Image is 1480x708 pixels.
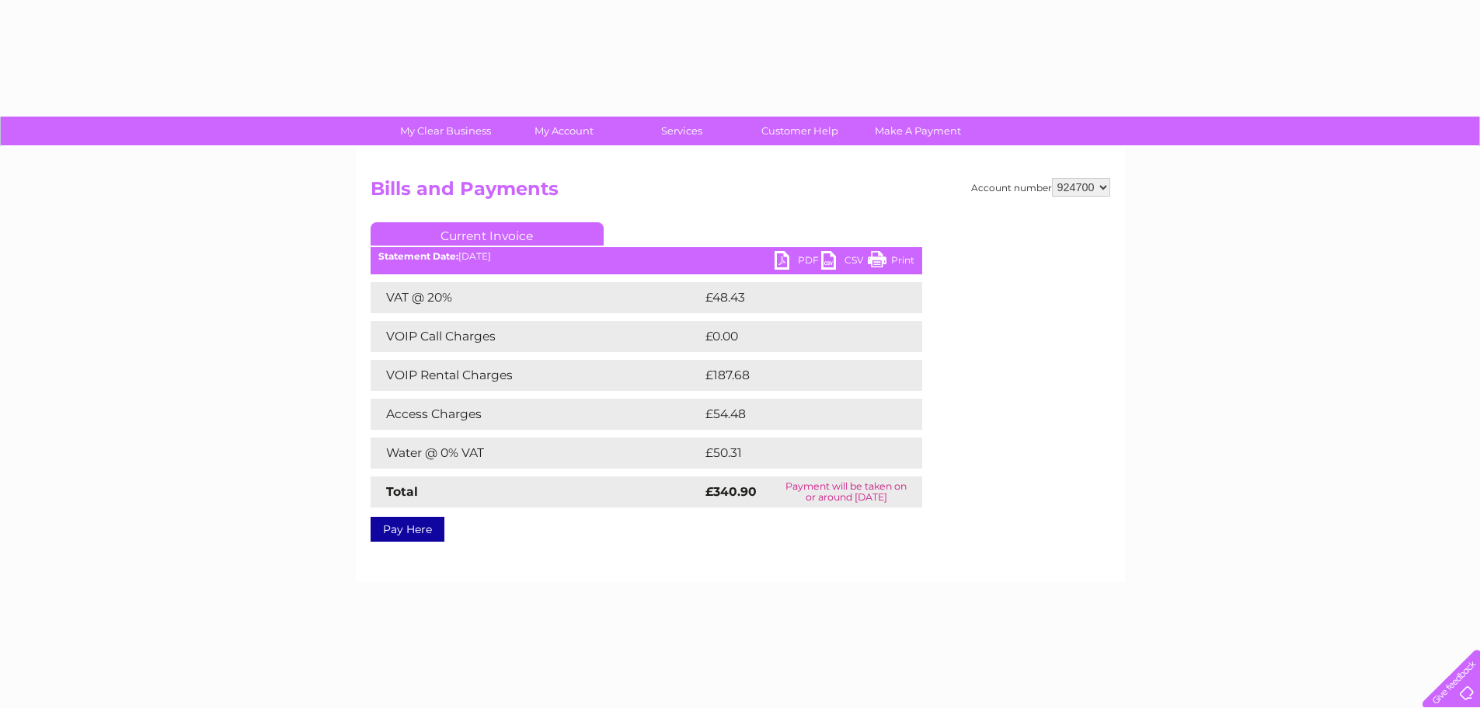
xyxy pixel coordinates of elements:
[371,360,702,391] td: VOIP Rental Charges
[371,438,702,469] td: Water @ 0% VAT
[971,178,1110,197] div: Account number
[702,282,891,313] td: £48.43
[705,484,757,499] strong: £340.90
[371,282,702,313] td: VAT @ 20%
[378,250,458,262] b: Statement Date:
[736,117,864,145] a: Customer Help
[371,178,1110,208] h2: Bills and Payments
[500,117,628,145] a: My Account
[371,251,922,262] div: [DATE]
[702,399,892,430] td: £54.48
[371,321,702,352] td: VOIP Call Charges
[771,476,922,507] td: Payment will be taken on or around [DATE]
[386,484,418,499] strong: Total
[854,117,982,145] a: Make A Payment
[371,517,444,542] a: Pay Here
[868,251,914,274] a: Print
[381,117,510,145] a: My Clear Business
[618,117,746,145] a: Services
[702,438,890,469] td: £50.31
[702,360,893,391] td: £187.68
[821,251,868,274] a: CSV
[775,251,821,274] a: PDF
[702,321,886,352] td: £0.00
[371,399,702,430] td: Access Charges
[371,222,604,246] a: Current Invoice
